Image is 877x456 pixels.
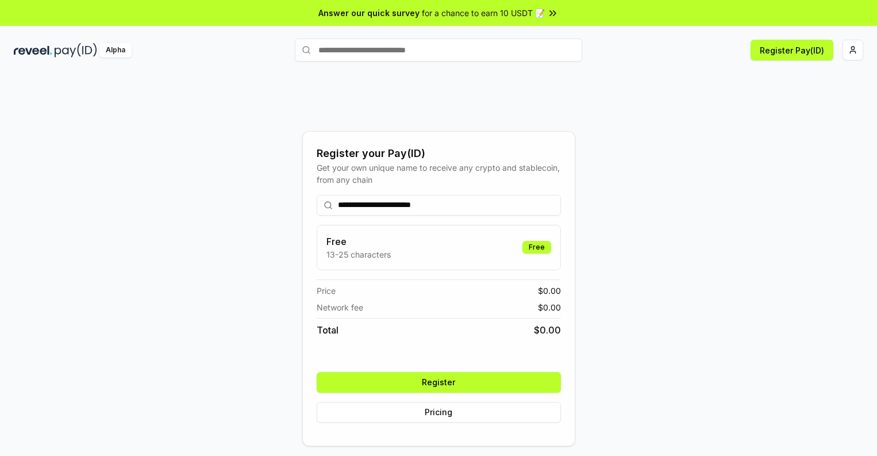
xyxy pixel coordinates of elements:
[326,235,391,248] h3: Free
[534,323,561,337] span: $ 0.00
[538,301,561,313] span: $ 0.00
[522,241,551,254] div: Free
[422,7,545,19] span: for a chance to earn 10 USDT 📝
[99,43,132,58] div: Alpha
[318,7,420,19] span: Answer our quick survey
[317,145,561,162] div: Register your Pay(ID)
[317,323,339,337] span: Total
[538,285,561,297] span: $ 0.00
[317,372,561,393] button: Register
[55,43,97,58] img: pay_id
[326,248,391,260] p: 13-25 characters
[317,402,561,423] button: Pricing
[751,40,833,60] button: Register Pay(ID)
[14,43,52,58] img: reveel_dark
[317,285,336,297] span: Price
[317,162,561,186] div: Get your own unique name to receive any crypto and stablecoin, from any chain
[317,301,363,313] span: Network fee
